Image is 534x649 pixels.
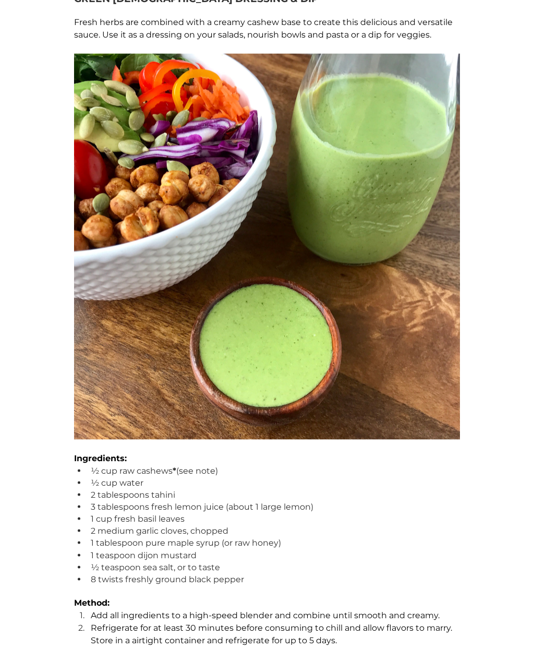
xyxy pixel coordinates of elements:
[91,574,244,584] span: 8 twists freshly ground black pepper
[91,502,313,512] span: 3 tablespoons fresh lemon juice (about 1 large lemon)
[91,538,281,548] span: 1 tablespoon pure maple syrup (or raw honey)
[74,598,110,608] span: Method:
[91,490,175,500] span: 2 tablespoons tahini
[91,478,143,488] span: ½ cup water
[91,610,440,620] span: Add all ingredients to a high-speed blender and combine until smooth and creamy.
[91,526,228,536] span: 2 medium garlic cloves, chopped
[91,466,173,476] span: ½ cup raw cashews
[91,623,454,645] span: Refrigerate for at least 30 minutes before consuming to chill and allow flavors to marry. Store i...
[176,466,218,476] span: (see note)
[91,562,220,572] span: ½ teaspoon sea salt, or to taste
[74,17,455,40] span: Fresh herbs are combined with a creamy cashew base to create this delicious and versatile sauce. ...
[74,453,127,463] span: Ingredients:
[91,514,185,524] span: 1 cup fresh basil leaves
[74,54,460,440] img: ree
[91,550,197,560] span: 1 teaspoon dijon mustard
